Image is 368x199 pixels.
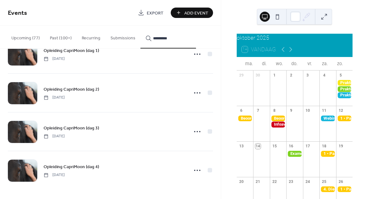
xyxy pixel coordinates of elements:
[319,116,336,121] div: Webinar diversen
[270,122,286,127] div: Infoavond opleiding
[272,179,277,184] div: 22
[272,72,277,78] div: 1
[44,172,65,178] span: [DATE]
[336,116,353,121] div: 1 • Paardentypes (dag 1)
[77,26,105,48] button: Recurring
[239,179,244,184] div: 20
[147,10,163,16] span: Export
[332,57,347,70] div: zo.
[286,151,303,156] div: Examenbeoordeling oplossen problemen met trailerladen
[45,26,77,48] button: Past (100+)
[317,57,332,70] div: za.
[322,179,327,184] div: 25
[272,108,277,113] div: 8
[319,151,336,156] div: 1 • Paardentypes (dag 2)
[44,163,99,170] a: Opleiding CapriMoon (dag 4)
[44,86,99,93] a: Opleiding CapriMoon (dag 2)
[44,47,99,54] a: Opleiding CapriMoon (dag 1)
[336,86,353,92] div: Praktijkdag Level 2
[255,72,261,78] div: 30
[272,144,277,149] div: 15
[305,72,310,78] div: 3
[242,57,257,70] div: ma.
[338,179,343,184] div: 26
[270,116,286,121] div: Beoordeling filmopdracht
[105,26,140,48] button: Submissions
[288,179,294,184] div: 23
[319,186,336,192] div: 4. Diergeneeskunde (dag 4)
[338,108,343,113] div: 12
[6,26,45,48] button: Upcoming (77)
[44,95,65,100] span: [DATE]
[272,57,287,70] div: wo.
[239,72,244,78] div: 29
[44,164,99,170] span: Opleiding CapriMoon (dag 4)
[8,7,27,19] span: Events
[239,108,244,113] div: 6
[302,57,317,70] div: vr.
[336,92,353,98] div: Praktijkdag Level 3
[184,10,208,16] span: Add Event
[255,179,261,184] div: 21
[338,144,343,149] div: 19
[44,124,99,132] a: Opleiding CapriMoon (dag 3)
[237,116,253,121] div: Beoordeling filmopdracht
[44,48,99,54] span: Opleiding CapriMoon (dag 1)
[305,108,310,113] div: 10
[255,144,261,149] div: 14
[322,108,327,113] div: 11
[322,72,327,78] div: 4
[44,134,65,139] span: [DATE]
[338,72,343,78] div: 5
[239,144,244,149] div: 13
[44,56,65,62] span: [DATE]
[288,72,294,78] div: 2
[322,144,327,149] div: 18
[257,57,272,70] div: di.
[288,144,294,149] div: 16
[287,57,302,70] div: do.
[171,8,213,18] button: Add Event
[237,34,353,42] div: oktober 2025
[305,144,310,149] div: 17
[288,108,294,113] div: 9
[133,8,168,18] a: Export
[255,108,261,113] div: 7
[336,186,353,192] div: 1 • Paardentypes (dag 3)
[336,80,353,86] div: Praktijkdag Level 1
[305,179,310,184] div: 24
